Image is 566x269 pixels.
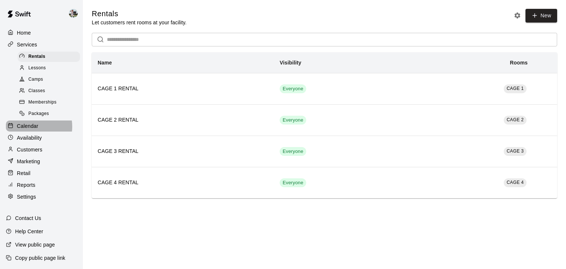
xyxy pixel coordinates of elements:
[98,147,268,156] h6: CAGE 3 RENTAL
[512,10,523,21] button: Rental settings
[18,74,80,85] div: Camps
[18,63,80,73] div: Lessons
[280,85,306,92] span: Everyone
[17,193,36,200] p: Settings
[18,85,83,97] a: Classes
[280,148,306,155] span: Everyone
[28,53,45,60] span: Rentals
[6,39,77,50] a: Services
[17,134,42,142] p: Availability
[17,158,40,165] p: Marketing
[18,62,83,74] a: Lessons
[6,27,77,38] a: Home
[28,76,43,83] span: Camps
[507,149,524,154] span: CAGE 3
[18,97,80,108] div: Memberships
[280,147,306,156] div: This service is visible to all of your customers
[6,120,77,132] a: Calendar
[525,9,557,22] a: New
[280,116,306,125] div: This service is visible to all of your customers
[6,191,77,202] a: Settings
[510,60,528,66] b: Rooms
[6,132,77,143] a: Availability
[92,52,557,198] table: simple table
[17,122,38,130] p: Calendar
[280,178,306,187] div: This service is visible to all of your customers
[17,170,31,177] p: Retail
[15,254,65,262] p: Copy public page link
[28,64,46,72] span: Lessons
[17,146,42,153] p: Customers
[18,51,83,62] a: Rentals
[280,84,306,93] div: This service is visible to all of your customers
[18,97,83,108] a: Memberships
[17,29,31,36] p: Home
[15,214,41,222] p: Contact Us
[280,60,301,66] b: Visibility
[6,144,77,155] a: Customers
[92,19,186,26] p: Let customers rent rooms at your facility.
[98,116,268,124] h6: CAGE 2 RENTAL
[18,74,83,85] a: Camps
[6,168,77,179] a: Retail
[18,109,80,119] div: Packages
[280,117,306,124] span: Everyone
[6,179,77,191] a: Reports
[98,60,112,66] b: Name
[507,86,524,91] span: CAGE 1
[17,41,37,48] p: Services
[6,156,77,167] a: Marketing
[28,99,56,106] span: Memberships
[18,52,80,62] div: Rentals
[15,241,55,248] p: View public page
[28,87,45,95] span: Classes
[15,228,43,235] p: Help Center
[69,9,78,18] img: Matt Hill
[280,179,306,186] span: Everyone
[18,108,83,120] a: Packages
[98,179,268,187] h6: CAGE 4 RENTAL
[98,85,268,93] h6: CAGE 1 RENTAL
[507,180,524,185] span: CAGE 4
[92,9,186,19] h5: Rentals
[17,181,35,189] p: Reports
[28,110,49,118] span: Packages
[67,6,83,21] div: Matt Hill
[507,117,524,122] span: CAGE 2
[18,86,80,96] div: Classes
